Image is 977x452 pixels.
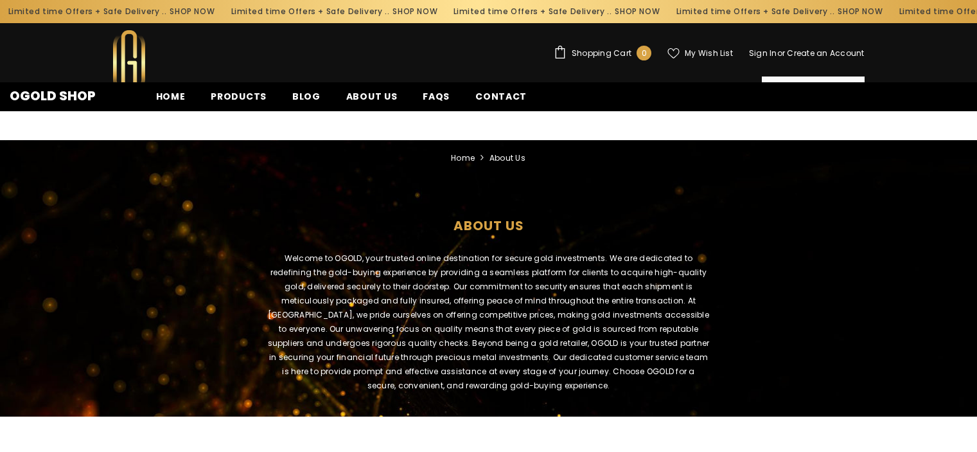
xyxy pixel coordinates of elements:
span: Contact [475,90,527,103]
span: or [777,48,785,59]
h1: about us [10,195,967,248]
span: Shopping Cart [572,50,631,57]
span: Products [211,90,267,103]
a: Shopping Cart [554,46,651,60]
div: Limited time Offers + Safe Delivery .. [223,1,446,22]
a: Sign In [749,48,777,59]
a: Contact [462,89,540,111]
a: SHOP NOW [170,5,215,19]
span: about us [489,151,525,165]
a: Products [198,89,279,111]
button: Search [845,77,865,96]
a: SHOP NOW [615,5,660,19]
a: Create an Account [787,48,864,59]
span: 0 [642,46,647,60]
a: Blog [279,89,333,111]
a: Home [451,151,475,165]
a: SHOP NOW [392,5,437,19]
a: Ogold Shop [10,89,96,102]
a: Home [143,89,198,111]
span: FAQs [423,90,450,103]
summary: Search [762,77,865,96]
a: FAQs [410,89,462,111]
span: About us [346,90,398,103]
div: Limited time Offers + Safe Delivery .. [445,1,668,22]
a: About us [333,89,410,111]
a: SHOP NOW [838,5,883,19]
a: My Wish List [667,48,733,59]
nav: breadcrumbs [10,140,967,170]
span: Home [156,90,186,103]
div: Welcome to OGOLD, your trusted online destination for secure gold investments. We are dedicated t... [248,251,730,393]
span: Blog [292,90,321,103]
img: Ogold Shop [113,30,145,105]
span: My Wish List [685,50,733,57]
div: Limited time Offers + Safe Delivery .. [668,1,891,22]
